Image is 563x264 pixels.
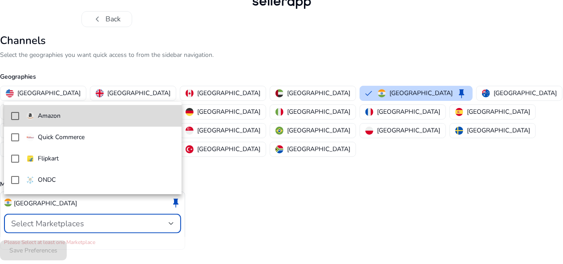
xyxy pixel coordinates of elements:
[38,132,85,142] p: Quick Commerce
[26,133,34,141] img: quick-commerce.gif
[38,154,59,164] p: Flipkart
[26,155,34,163] img: flipkart.svg
[26,176,34,184] img: ondc-sm.webp
[38,175,56,185] p: ONDC
[26,112,34,120] img: amazon.svg
[38,111,61,121] p: Amazon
